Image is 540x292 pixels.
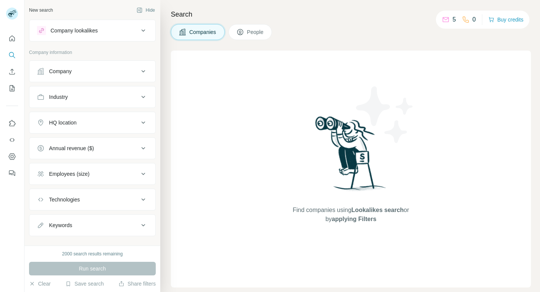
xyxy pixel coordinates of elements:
[6,133,18,147] button: Use Surfe API
[29,62,155,80] button: Company
[29,165,155,183] button: Employees (size)
[312,114,390,198] img: Surfe Illustration - Woman searching with binoculars
[6,150,18,163] button: Dashboard
[29,280,51,287] button: Clear
[189,28,217,36] span: Companies
[29,22,155,40] button: Company lookalikes
[290,206,411,224] span: Find companies using or by
[49,93,68,101] div: Industry
[49,196,80,203] div: Technologies
[62,251,123,257] div: 2000 search results remaining
[29,7,53,14] div: New search
[6,166,18,180] button: Feedback
[49,221,72,229] div: Keywords
[6,32,18,45] button: Quick start
[29,114,155,132] button: HQ location
[6,65,18,78] button: Enrich CSV
[29,139,155,157] button: Annual revenue ($)
[49,170,89,178] div: Employees (size)
[453,15,456,24] p: 5
[65,280,104,287] button: Save search
[351,207,404,213] span: Lookalikes search
[29,216,155,234] button: Keywords
[29,49,156,56] p: Company information
[6,48,18,62] button: Search
[6,117,18,130] button: Use Surfe on LinkedIn
[332,216,376,222] span: applying Filters
[351,81,419,149] img: Surfe Illustration - Stars
[131,5,160,16] button: Hide
[49,144,94,152] div: Annual revenue ($)
[488,14,523,25] button: Buy credits
[171,9,531,20] h4: Search
[247,28,264,36] span: People
[49,68,72,75] div: Company
[118,280,156,287] button: Share filters
[6,81,18,95] button: My lists
[29,191,155,209] button: Technologies
[51,27,98,34] div: Company lookalikes
[49,119,77,126] div: HQ location
[472,15,476,24] p: 0
[29,88,155,106] button: Industry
